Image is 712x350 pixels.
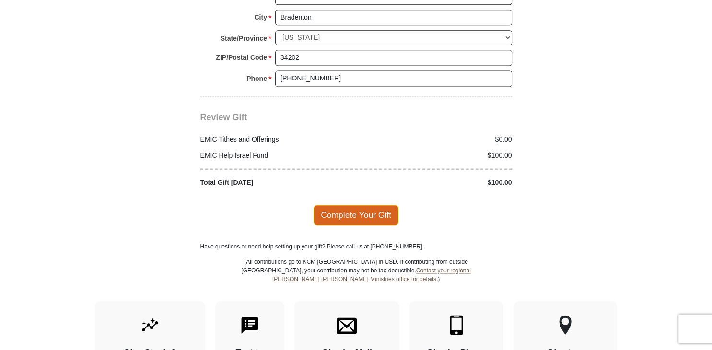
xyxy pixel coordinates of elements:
div: EMIC Tithes and Offerings [195,135,356,145]
img: text-to-give.svg [240,316,260,336]
span: Review Gift [200,113,247,123]
img: give-by-stock.svg [140,316,160,336]
strong: Phone [246,72,267,86]
img: mobile.svg [446,316,467,336]
span: Complete Your Gift [314,205,398,226]
strong: City [254,11,267,24]
strong: ZIP/Postal Code [216,51,267,65]
img: other-region [559,316,572,336]
div: Total Gift [DATE] [195,178,356,188]
p: Have questions or need help setting up your gift? Please call us at [PHONE_NUMBER]. [200,243,512,251]
p: (All contributions go to KCM [GEOGRAPHIC_DATA] in USD. If contributing from outside [GEOGRAPHIC_D... [241,258,471,301]
div: EMIC Help Israel Fund [195,151,356,161]
div: $0.00 [356,135,517,145]
div: $100.00 [356,178,517,188]
div: $100.00 [356,151,517,161]
strong: State/Province [221,32,267,45]
a: Contact your regional [PERSON_NAME] [PERSON_NAME] Ministries office for details. [272,268,471,283]
img: envelope.svg [337,316,357,336]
